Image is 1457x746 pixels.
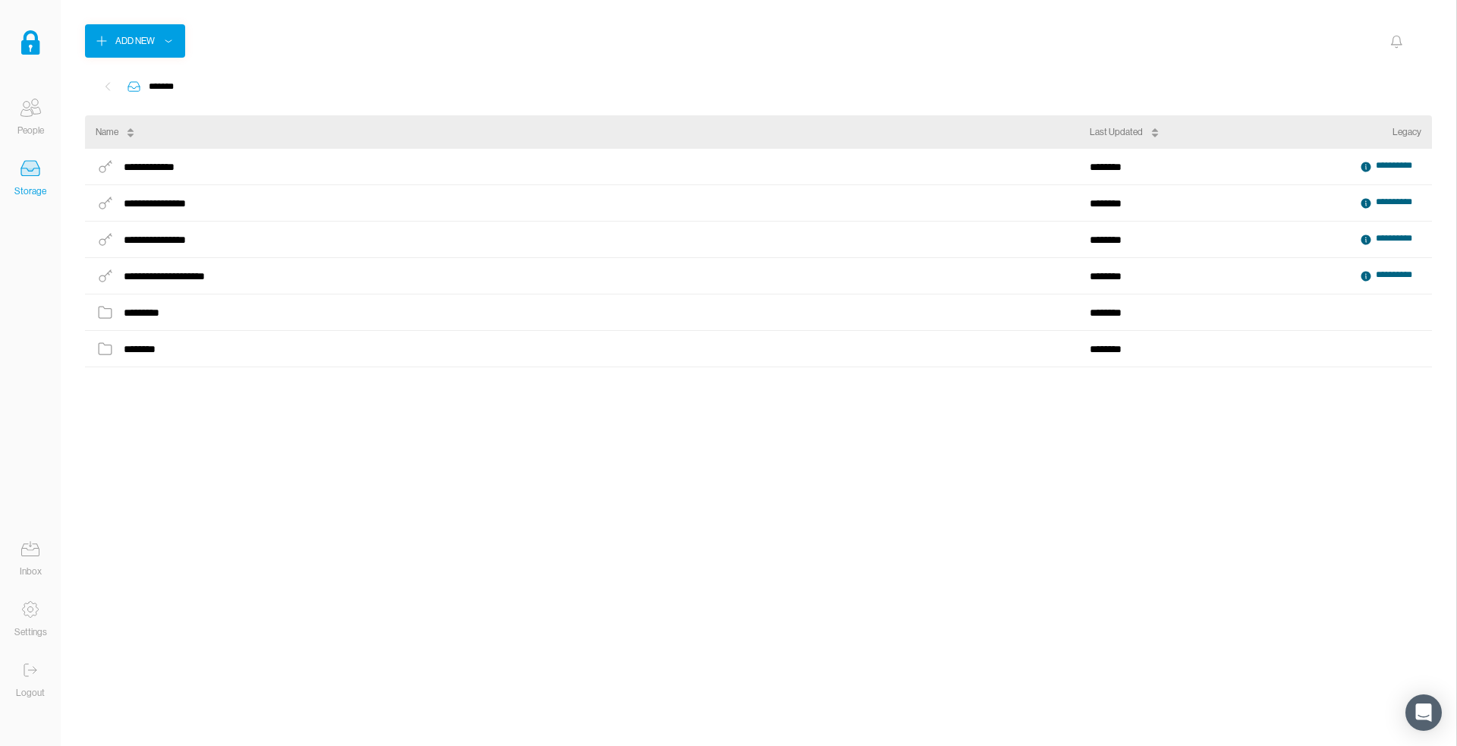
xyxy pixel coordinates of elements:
[1405,694,1442,731] div: Open Intercom Messenger
[16,685,45,700] div: Logout
[1392,124,1421,140] div: Legacy
[96,124,118,140] div: Name
[1090,124,1143,140] div: Last Updated
[20,564,42,579] div: Inbox
[85,24,185,58] button: Add New
[115,33,155,49] div: Add New
[17,123,44,138] div: People
[14,184,46,199] div: Storage
[14,625,47,640] div: Settings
